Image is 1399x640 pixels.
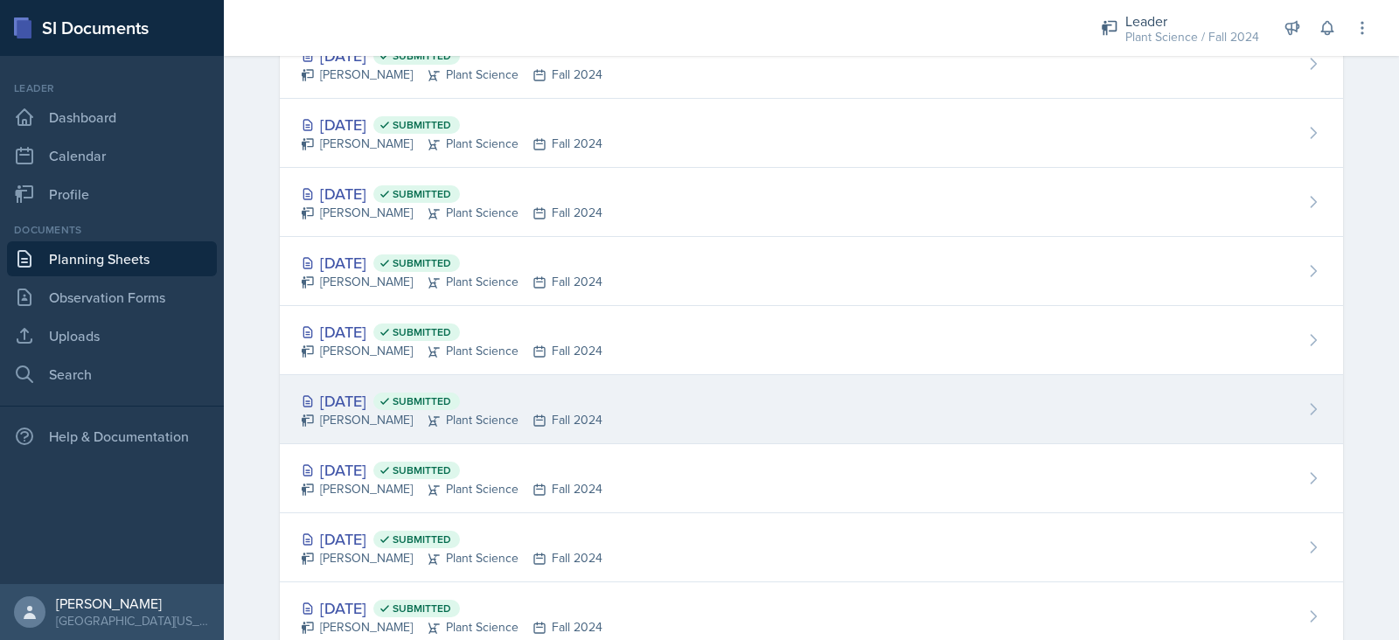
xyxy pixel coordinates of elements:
div: [PERSON_NAME] Plant Science Fall 2024 [301,135,602,153]
span: Submitted [393,325,451,339]
a: Observation Forms [7,280,217,315]
div: [PERSON_NAME] Plant Science Fall 2024 [301,480,602,498]
a: [DATE] Submitted [PERSON_NAME]Plant ScienceFall 2024 [280,168,1343,237]
div: [DATE] [301,458,602,482]
a: [DATE] Submitted [PERSON_NAME]Plant ScienceFall 2024 [280,375,1343,444]
div: [DATE] [301,596,602,620]
div: [PERSON_NAME] [56,595,210,612]
div: Leader [1125,10,1259,31]
a: Uploads [7,318,217,353]
a: [DATE] Submitted [PERSON_NAME]Plant ScienceFall 2024 [280,237,1343,306]
span: Submitted [393,187,451,201]
div: [DATE] [301,389,602,413]
div: [DATE] [301,251,602,275]
a: Dashboard [7,100,217,135]
a: Calendar [7,138,217,173]
div: [PERSON_NAME] Plant Science Fall 2024 [301,342,602,360]
div: [DATE] [301,527,602,551]
a: [DATE] Submitted [PERSON_NAME]Plant ScienceFall 2024 [280,306,1343,375]
span: Submitted [393,532,451,546]
a: [DATE] Submitted [PERSON_NAME]Plant ScienceFall 2024 [280,513,1343,582]
span: Submitted [393,118,451,132]
div: [PERSON_NAME] Plant Science Fall 2024 [301,66,602,84]
div: [PERSON_NAME] Plant Science Fall 2024 [301,411,602,429]
span: Submitted [393,394,451,408]
a: [DATE] Submitted [PERSON_NAME]Plant ScienceFall 2024 [280,444,1343,513]
div: [DATE] [301,320,602,344]
div: [PERSON_NAME] Plant Science Fall 2024 [301,204,602,222]
div: [PERSON_NAME] Plant Science Fall 2024 [301,549,602,567]
a: Profile [7,177,217,212]
a: [DATE] Submitted [PERSON_NAME]Plant ScienceFall 2024 [280,99,1343,168]
a: Search [7,357,217,392]
div: Documents [7,222,217,238]
div: [PERSON_NAME] Plant Science Fall 2024 [301,618,602,637]
a: [DATE] Submitted [PERSON_NAME]Plant ScienceFall 2024 [280,30,1343,99]
div: [GEOGRAPHIC_DATA][US_STATE] [56,612,210,630]
div: Help & Documentation [7,419,217,454]
span: Submitted [393,602,451,616]
div: [PERSON_NAME] Plant Science Fall 2024 [301,273,602,291]
div: [DATE] [301,182,602,205]
div: Plant Science / Fall 2024 [1125,28,1259,46]
span: Submitted [393,463,451,477]
div: Leader [7,80,217,96]
div: [DATE] [301,113,602,136]
a: Planning Sheets [7,241,217,276]
span: Submitted [393,256,451,270]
